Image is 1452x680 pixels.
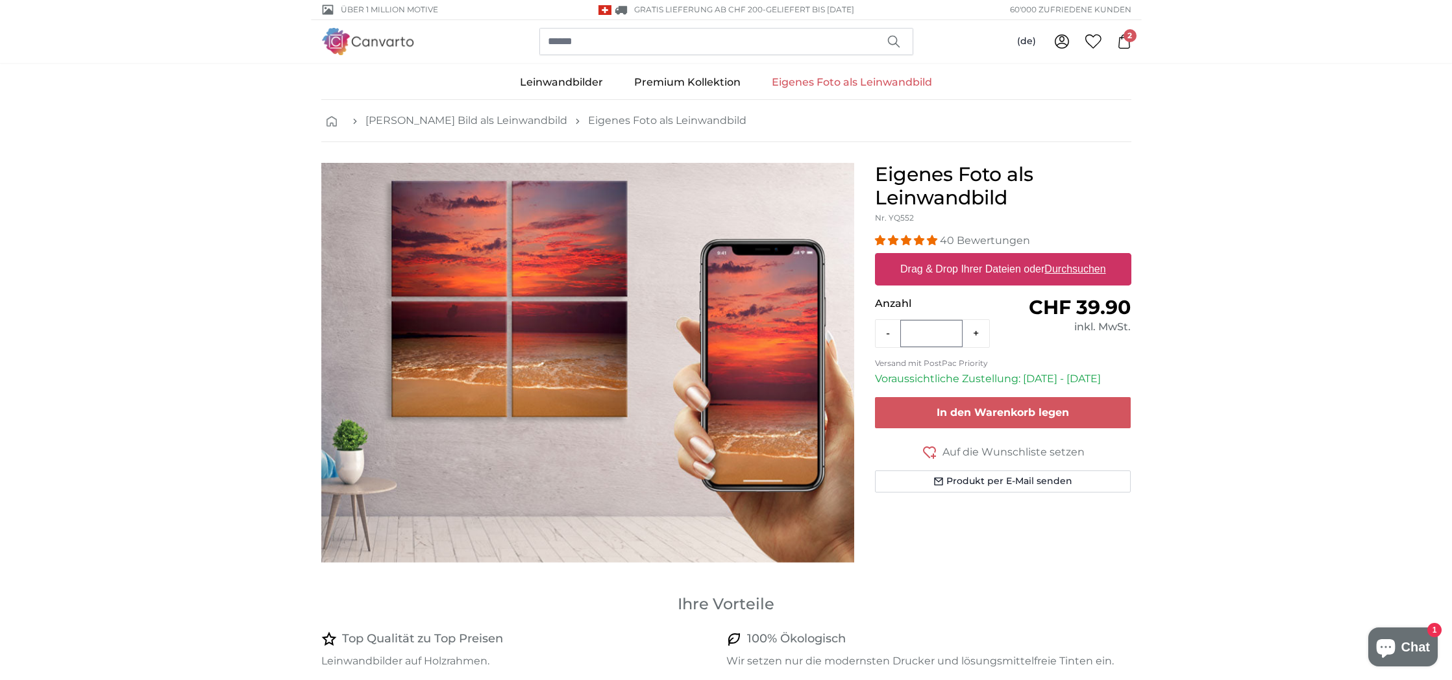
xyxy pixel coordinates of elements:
[321,163,854,563] div: 1 of 1
[1124,29,1137,42] span: 2
[1007,30,1046,53] button: (de)
[940,234,1030,247] span: 40 Bewertungen
[365,113,567,128] a: [PERSON_NAME] Bild als Leinwandbild
[504,66,619,99] a: Leinwandbilder
[942,444,1085,460] span: Auf die Wunschliste setzen
[321,594,1131,614] h3: Ihre Vorteile
[875,397,1131,428] button: In den Warenkorb legen
[875,358,1131,369] p: Versand mit PostPac Priority
[876,321,900,346] button: -
[341,4,438,16] span: Über 1 Million Motive
[342,630,503,648] h4: Top Qualität zu Top Preisen
[726,653,1121,669] p: Wir setzen nur die modernsten Drucker und lösungsmittelfreie Tinten ein.
[598,5,611,15] img: Schweiz
[588,113,746,128] a: Eigenes Foto als Leinwandbild
[895,256,1111,282] label: Drag & Drop Ihrer Dateien oder
[321,653,716,669] p: Leinwandbilder auf Holzrahmen.
[634,5,763,14] span: GRATIS Lieferung ab CHF 200
[875,444,1131,460] button: Auf die Wunschliste setzen
[875,371,1131,387] p: Voraussichtliche Zustellung: [DATE] - [DATE]
[619,66,756,99] a: Premium Kollektion
[875,470,1131,492] button: Produkt per E-Mail senden
[747,630,846,648] h4: 100% Ökologisch
[1010,4,1131,16] span: 60'000 ZUFRIEDENE KUNDEN
[1029,295,1131,319] span: CHF 39.90
[937,406,1069,419] span: In den Warenkorb legen
[875,213,914,223] span: Nr. YQ552
[756,66,948,99] a: Eigenes Foto als Leinwandbild
[875,234,940,247] span: 4.98 stars
[875,296,1003,311] p: Anzahl
[1003,319,1131,335] div: inkl. MwSt.
[1044,263,1105,274] u: Durchsuchen
[963,321,989,346] button: +
[321,28,415,55] img: Canvarto
[763,5,854,14] span: -
[1364,627,1442,670] inbox-online-store-chat: Onlineshop-Chat von Shopify
[766,5,854,14] span: Geliefert bis [DATE]
[321,100,1131,142] nav: breadcrumbs
[875,163,1131,210] h1: Eigenes Foto als Leinwandbild
[321,163,854,563] img: personalised-canvas-print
